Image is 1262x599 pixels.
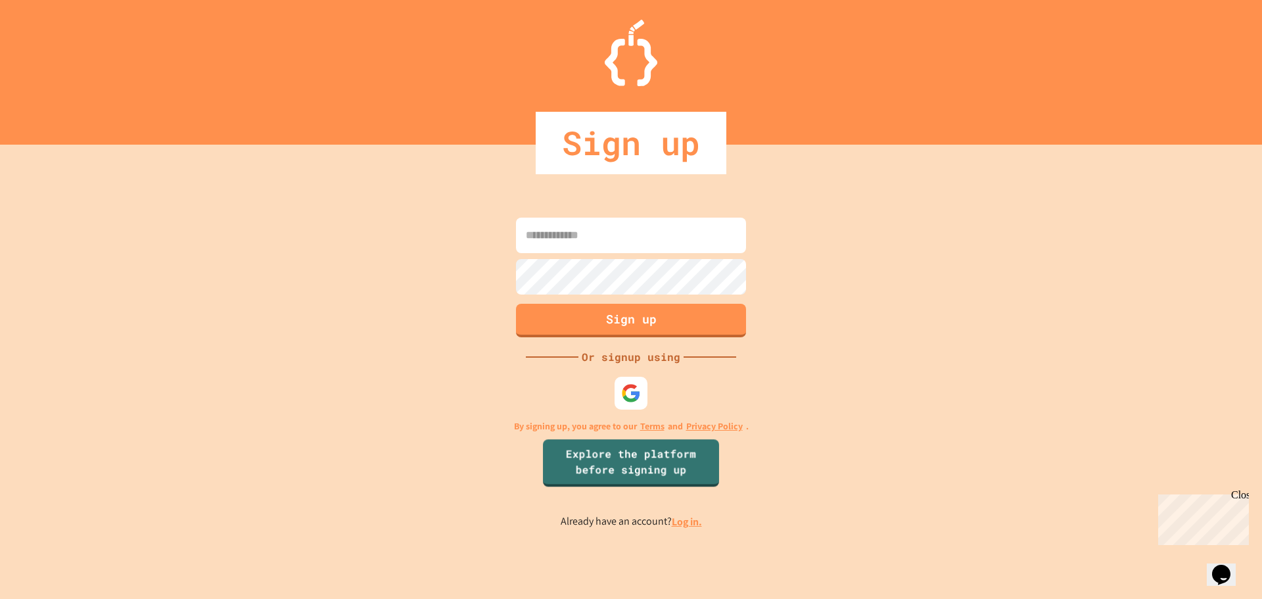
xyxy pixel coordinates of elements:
a: Terms [640,419,665,433]
div: Or signup using [578,349,684,365]
p: Already have an account? [561,514,702,530]
button: Sign up [516,304,746,337]
div: Sign up [536,112,726,174]
div: Chat with us now!Close [5,5,91,84]
iframe: chat widget [1153,489,1249,545]
a: Log in. [672,515,702,529]
img: Logo.svg [605,20,657,86]
img: google-icon.svg [621,383,641,403]
a: Explore the platform before signing up [543,439,719,487]
a: Privacy Policy [686,419,743,433]
p: By signing up, you agree to our and . [514,419,749,433]
iframe: chat widget [1207,546,1249,586]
